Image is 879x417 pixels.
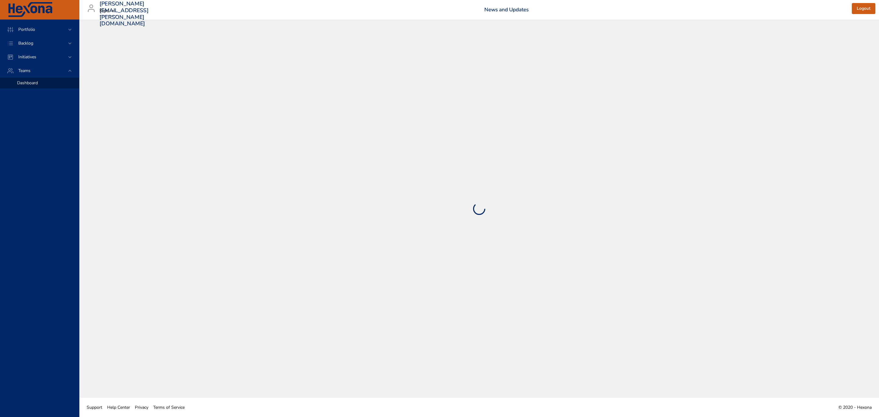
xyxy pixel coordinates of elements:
span: Initiatives [13,54,41,60]
span: Backlog [13,40,38,46]
span: Terms of Service [153,404,185,410]
span: Dashboard [17,80,38,86]
span: © 2020 - Hexona [838,404,872,410]
a: Support [84,401,105,414]
span: Support [87,404,102,410]
span: Privacy [135,404,148,410]
a: Terms of Service [151,401,187,414]
span: Teams [13,68,35,74]
img: Hexona [7,2,53,17]
a: Privacy [132,401,151,414]
span: Portfolio [13,27,40,32]
h3: [PERSON_NAME][EMAIL_ADDRESS][PERSON_NAME][DOMAIN_NAME] [99,1,149,27]
span: Help Center [107,404,130,410]
a: Help Center [105,401,132,414]
a: News and Updates [484,6,529,13]
button: Logout [852,3,875,14]
div: Kipu [99,6,117,16]
span: Logout [857,5,870,13]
